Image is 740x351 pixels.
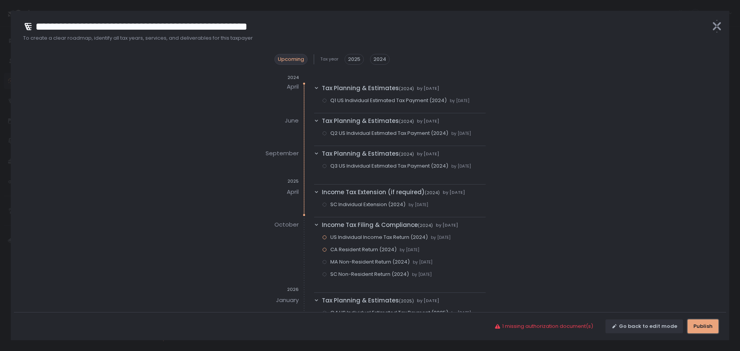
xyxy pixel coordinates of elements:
[417,151,439,157] span: by [DATE]
[23,35,705,42] span: To create a clear roadmap, identify all tax years, services, and deliverables for this taxpayer
[425,190,440,196] span: (2024)
[276,294,299,306] div: January
[254,178,299,184] div: 2025
[409,202,428,208] span: by [DATE]
[399,86,414,92] span: (2024)
[322,84,414,93] span: Tax Planning & Estimates
[322,117,414,126] span: Tax Planning & Estimates
[330,130,448,137] span: Q2 US Individual Estimated Tax Payment (2024)
[443,190,465,195] span: by [DATE]
[399,298,414,304] span: (2025)
[330,271,409,278] span: SC Non-Resident Return (2024)
[287,186,299,198] div: April
[348,56,360,63] span: 2025
[373,56,386,63] span: 2024
[287,81,299,93] div: April
[322,221,433,230] span: Income Tax Filing & Compliance
[611,323,677,330] div: Go back to edit mode
[330,97,447,104] span: Q1 US Individual Estimated Tax Payment (2024)
[413,259,432,265] span: by [DATE]
[417,298,439,304] span: by [DATE]
[693,323,713,330] div: Publish
[330,201,405,208] span: SC Individual Extension (2024)
[330,246,397,253] span: CA Resident Return (2024)
[451,163,471,169] span: by [DATE]
[320,56,338,62] span: Tax year
[254,75,299,81] div: 2024
[330,259,410,265] span: MA Non-Resident Return (2024)
[450,97,469,104] span: by [DATE]
[274,218,299,231] div: October
[330,234,428,241] span: US Individual Income Tax Return (2024)
[285,114,299,127] div: June
[417,86,439,91] span: by [DATE]
[688,319,718,333] button: Publish
[451,130,471,136] span: by [DATE]
[451,310,471,316] span: by [DATE]
[412,271,432,277] span: by [DATE]
[322,296,414,305] span: Tax Planning & Estimates
[418,222,433,228] span: (2024)
[254,287,299,292] div: 2026
[400,247,419,253] span: by [DATE]
[274,54,308,65] div: Upcoming
[330,309,448,316] span: Q4 US Individual Estimated Tax Payment (2025)
[436,222,458,228] span: by [DATE]
[399,118,414,124] span: (2024)
[322,188,440,197] span: Income Tax Extension (if required)
[431,234,451,240] span: by [DATE]
[417,118,439,124] span: by [DATE]
[605,319,683,333] button: Go back to edit mode
[502,323,593,330] span: 1 missing authorization document(s)
[330,163,448,170] span: Q3 US Individual Estimated Tax Payment (2024)
[322,149,414,158] span: Tax Planning & Estimates
[399,151,414,157] span: (2024)
[266,147,299,160] div: September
